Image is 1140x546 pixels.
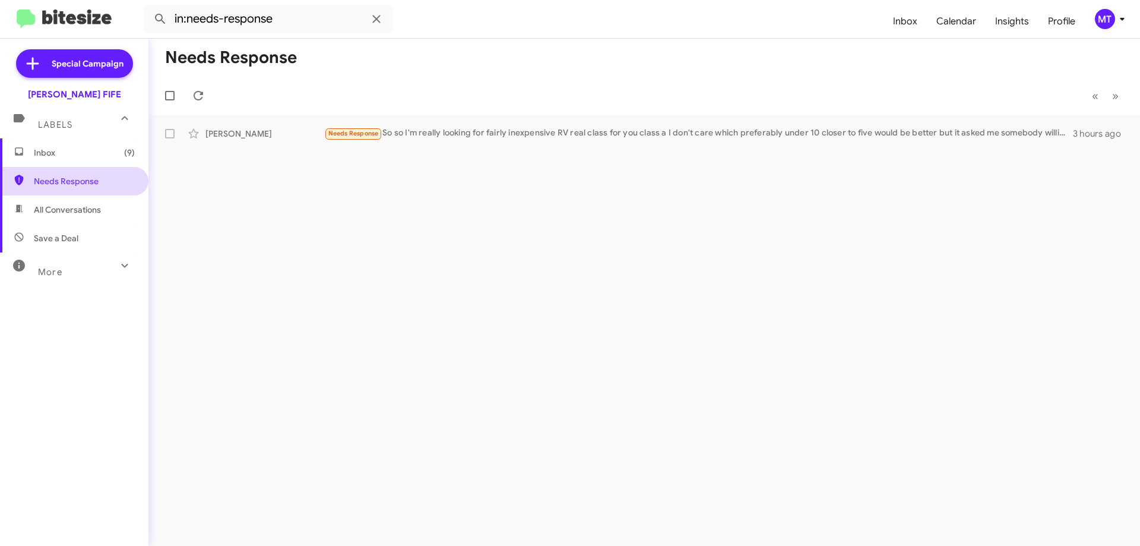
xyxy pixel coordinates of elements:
[124,147,135,159] span: (9)
[1085,84,1106,108] button: Previous
[1092,89,1098,103] span: «
[34,175,135,187] span: Needs Response
[52,58,123,70] span: Special Campaign
[1112,89,1119,103] span: »
[1073,128,1130,140] div: 3 hours ago
[927,4,986,39] a: Calendar
[28,89,121,100] div: [PERSON_NAME] FIFE
[16,49,133,78] a: Special Campaign
[34,147,135,159] span: Inbox
[1085,9,1127,29] button: MT
[1105,84,1126,108] button: Next
[1095,9,1115,29] div: MT
[144,5,393,33] input: Search
[205,128,324,140] div: [PERSON_NAME]
[38,267,62,277] span: More
[34,232,78,244] span: Save a Deal
[34,204,101,216] span: All Conversations
[38,119,72,130] span: Labels
[165,48,297,67] h1: Needs Response
[1085,84,1126,108] nav: Page navigation example
[986,4,1038,39] a: Insights
[324,127,1073,140] div: So so I'm really looking for fairly inexpensive RV real class for you class a I don't care which ...
[328,130,379,137] span: Needs Response
[1038,4,1085,39] a: Profile
[883,4,927,39] a: Inbox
